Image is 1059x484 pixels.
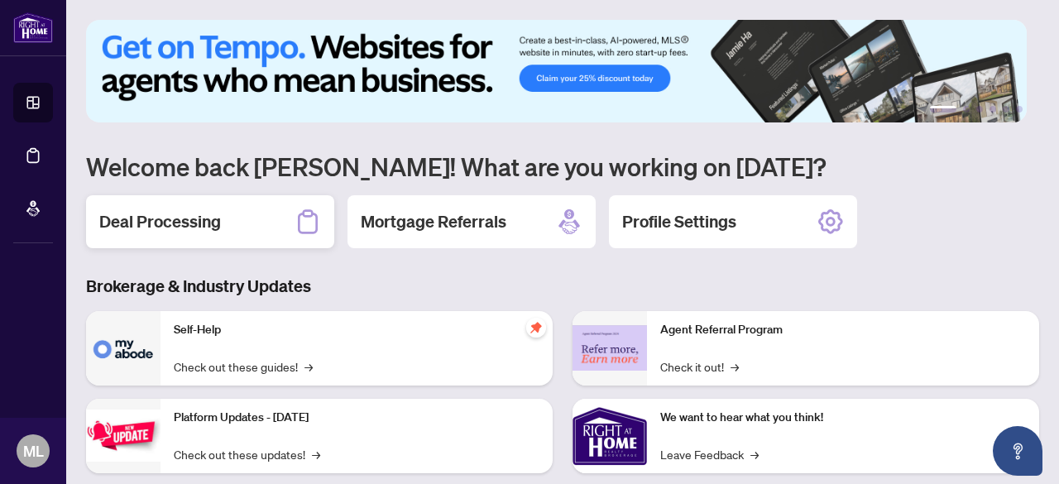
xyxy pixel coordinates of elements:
[304,357,313,376] span: →
[660,357,739,376] a: Check it out!→
[13,12,53,43] img: logo
[750,445,759,463] span: →
[174,409,539,427] p: Platform Updates - [DATE]
[1016,106,1023,113] button: 6
[526,318,546,338] span: pushpin
[963,106,970,113] button: 2
[993,426,1042,476] button: Open asap
[23,439,44,462] span: ML
[731,357,739,376] span: →
[312,445,320,463] span: →
[86,151,1039,182] h1: Welcome back [PERSON_NAME]! What are you working on [DATE]?
[573,399,647,473] img: We want to hear what you think!
[99,210,221,233] h2: Deal Processing
[86,20,1027,122] img: Slide 0
[86,410,161,462] img: Platform Updates - July 21, 2025
[86,275,1039,298] h3: Brokerage & Industry Updates
[930,106,956,113] button: 1
[174,357,313,376] a: Check out these guides!→
[174,321,539,339] p: Self-Help
[976,106,983,113] button: 3
[174,445,320,463] a: Check out these updates!→
[573,325,647,371] img: Agent Referral Program
[622,210,736,233] h2: Profile Settings
[990,106,996,113] button: 4
[660,321,1026,339] p: Agent Referral Program
[86,311,161,386] img: Self-Help
[361,210,506,233] h2: Mortgage Referrals
[1003,106,1009,113] button: 5
[660,445,759,463] a: Leave Feedback→
[660,409,1026,427] p: We want to hear what you think!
